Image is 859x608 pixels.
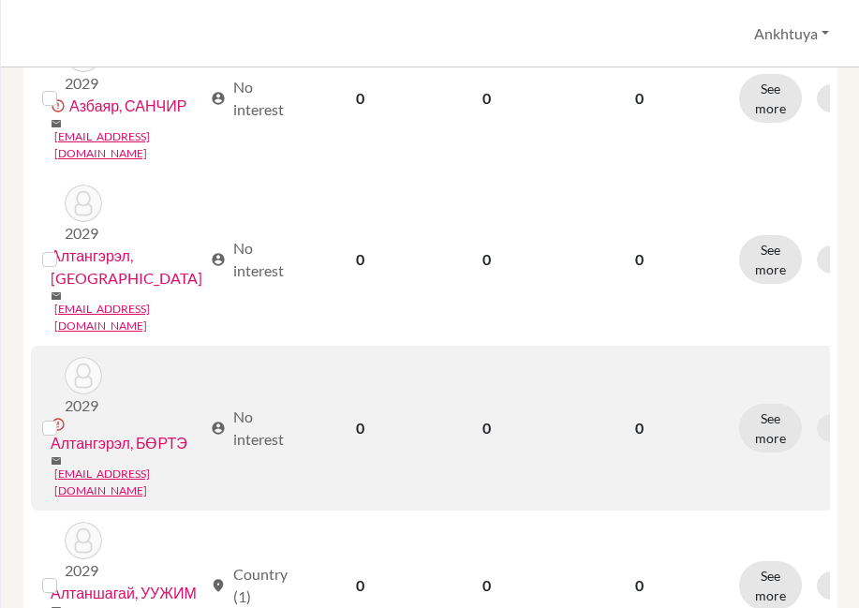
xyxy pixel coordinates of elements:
[299,346,422,511] td: 0
[211,578,226,593] span: location_on
[211,563,288,608] div: Country (1)
[422,23,551,173] td: 0
[422,173,551,346] td: 0
[54,301,202,334] a: [EMAIL_ADDRESS][DOMAIN_NAME]
[54,128,202,162] a: [EMAIL_ADDRESS][DOMAIN_NAME]
[299,23,422,173] td: 0
[739,74,802,123] button: See more
[65,72,102,95] p: 2029
[422,346,551,511] td: 0
[562,248,717,271] p: 0
[65,522,102,559] img: Алтаншагай, УУЖИМ
[51,290,62,302] span: mail
[562,417,717,439] p: 0
[51,432,187,454] a: Алтангэрэл, БӨРТЭ
[65,222,102,245] p: 2029
[51,245,202,289] a: Алтангэрэл, [GEOGRAPHIC_DATA]
[739,235,802,284] button: See more
[51,582,197,604] a: Алтаншагай, УУЖИМ
[211,76,288,121] div: No interest
[54,466,202,499] a: [EMAIL_ADDRESS][DOMAIN_NAME]
[211,252,226,267] span: account_circle
[739,404,802,452] button: See more
[211,237,288,282] div: No interest
[51,455,62,467] span: mail
[562,574,717,597] p: 0
[211,406,288,451] div: No interest
[51,118,62,129] span: mail
[211,91,226,106] span: account_circle
[211,421,226,436] span: account_circle
[65,394,102,417] p: 2029
[69,95,186,117] a: Азбаяр, САНЧИР
[65,357,102,394] img: Алтангэрэл, БӨРТЭ
[562,87,717,110] p: 0
[65,185,102,222] img: Алтангэрэл, АЗБАЯР
[65,559,102,582] p: 2029
[299,173,422,346] td: 0
[746,16,837,52] button: Ankhtuya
